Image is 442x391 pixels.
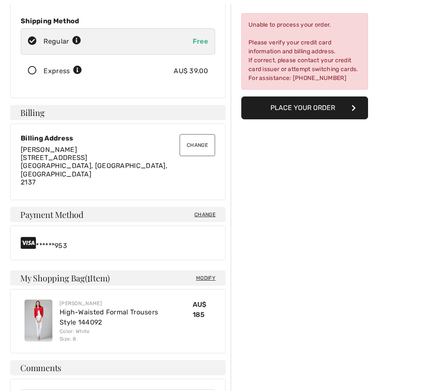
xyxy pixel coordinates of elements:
button: Place Your Order [241,96,368,119]
div: Unable to process your order. Please verify your credit card information and billing address. If ... [241,13,368,90]
div: Regular [44,36,81,47]
span: Modify [196,274,216,282]
span: Free [193,37,208,45]
span: [PERSON_NAME] [21,146,77,154]
span: Change [194,211,216,218]
span: 1 [87,272,90,283]
h4: My Shopping Bag [10,270,226,286]
span: Payment Method [20,210,84,219]
span: Billing [20,108,44,117]
div: Express [44,66,82,76]
button: Change [180,134,215,156]
img: High-Waisted Formal Trousers Style 144092 [25,300,52,341]
div: AU$ 39.00 [174,66,208,76]
h4: Comments [10,360,226,375]
div: Shipping Method [21,17,215,25]
div: [PERSON_NAME] [60,300,193,307]
div: Color: White Size: 8 [60,328,193,343]
span: ( Item) [85,272,110,284]
span: [STREET_ADDRESS] [GEOGRAPHIC_DATA], [GEOGRAPHIC_DATA], [GEOGRAPHIC_DATA] 2137 [21,154,167,186]
span: AU$ 185 [193,300,207,319]
a: High-Waisted Formal Trousers Style 144092 [60,308,158,326]
div: Billing Address [21,134,215,142]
